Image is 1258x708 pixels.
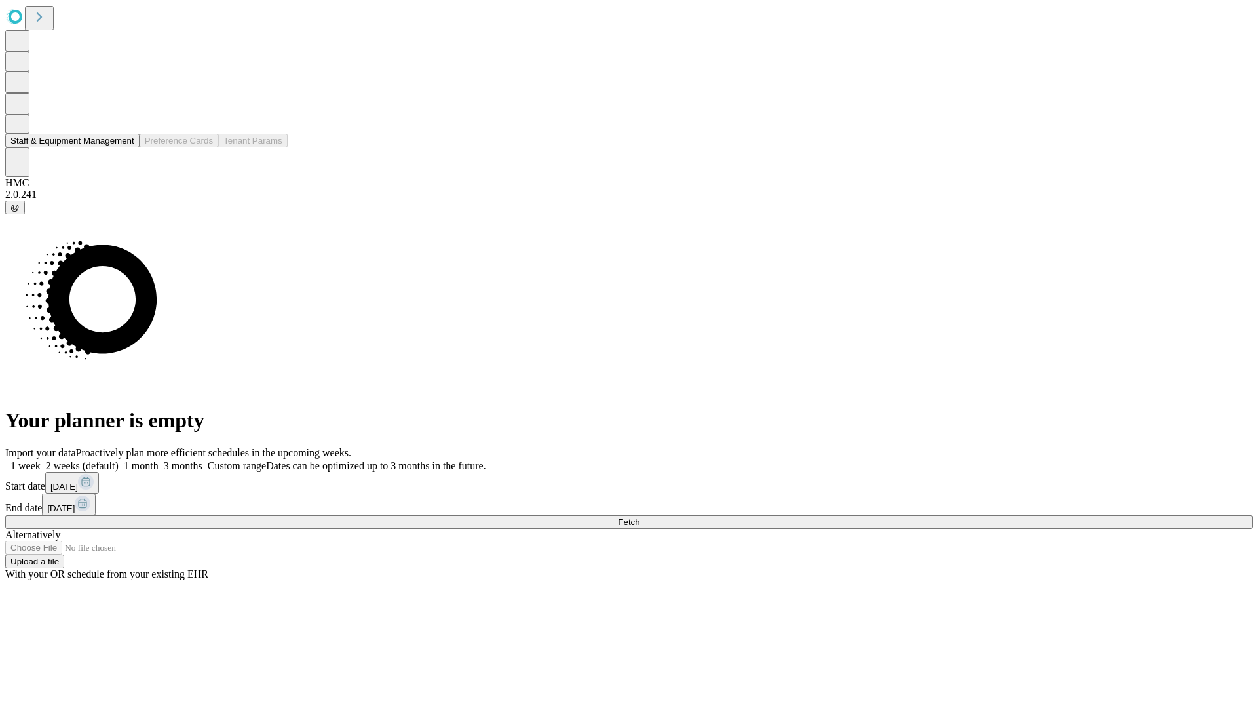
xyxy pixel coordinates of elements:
span: 1 week [10,460,41,471]
div: HMC [5,177,1253,189]
div: 2.0.241 [5,189,1253,201]
button: Staff & Equipment Management [5,134,140,147]
span: With your OR schedule from your existing EHR [5,568,208,580]
span: Import your data [5,447,76,458]
span: Fetch [618,517,639,527]
button: [DATE] [42,494,96,515]
span: 1 month [124,460,159,471]
button: Preference Cards [140,134,218,147]
button: Tenant Params [218,134,288,147]
h1: Your planner is empty [5,408,1253,433]
div: Start date [5,472,1253,494]
button: Upload a file [5,555,64,568]
span: Custom range [208,460,266,471]
span: [DATE] [50,482,78,492]
span: 2 weeks (default) [46,460,119,471]
button: [DATE] [45,472,99,494]
span: @ [10,203,20,212]
span: [DATE] [47,503,75,513]
span: Alternatively [5,529,60,540]
span: Dates can be optimized up to 3 months in the future. [266,460,486,471]
span: 3 months [164,460,202,471]
span: Proactively plan more efficient schedules in the upcoming weeks. [76,447,351,458]
button: @ [5,201,25,214]
button: Fetch [5,515,1253,529]
div: End date [5,494,1253,515]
